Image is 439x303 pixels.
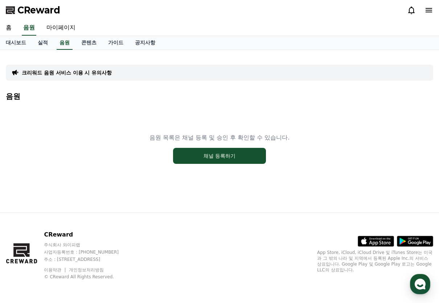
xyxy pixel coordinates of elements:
p: 음원 목록은 채널 등록 및 승인 후 확인할 수 있습니다. [149,133,290,142]
a: CReward [6,4,60,16]
span: CReward [17,4,60,16]
a: 공지사항 [129,36,161,50]
a: 이용약관 [44,267,67,272]
p: App Store, iCloud, iCloud Drive 및 iTunes Store는 미국과 그 밖의 나라 및 지역에서 등록된 Apple Inc.의 서비스 상표입니다. Goo... [317,250,433,273]
a: 콘텐츠 [75,36,102,50]
p: CReward [44,230,132,239]
a: 실적 [32,36,54,50]
button: 채널 등록하기 [173,148,266,164]
p: © CReward All Rights Reserved. [44,274,132,280]
a: 가이드 [102,36,129,50]
h4: 음원 [6,92,433,100]
a: 음원 [22,20,36,36]
p: 주소 : [STREET_ADDRESS] [44,256,132,262]
p: 주식회사 와이피랩 [44,242,132,248]
a: 음원 [57,36,73,50]
a: 마이페이지 [41,20,81,36]
a: 개인정보처리방침 [69,267,104,272]
a: 크리워드 음원 서비스 이용 시 유의사항 [22,69,112,76]
p: 사업자등록번호 : [PHONE_NUMBER] [44,249,132,255]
